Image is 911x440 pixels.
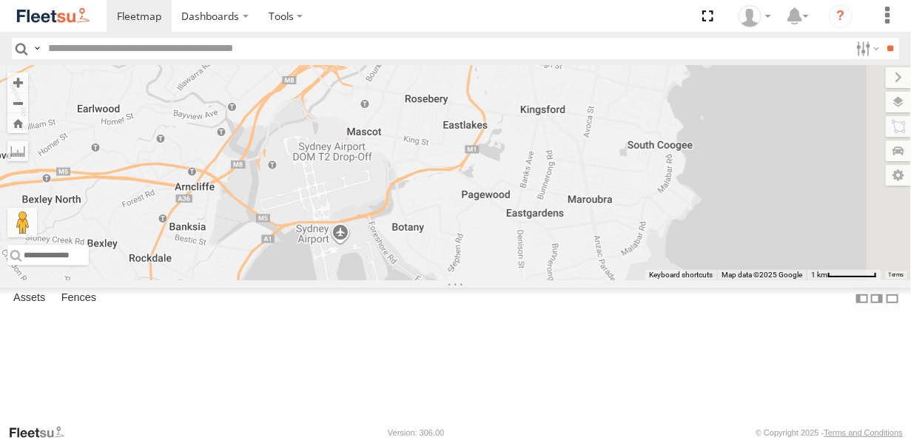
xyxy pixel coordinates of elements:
label: Search Filter Options [850,38,882,59]
label: Hide Summary Table [885,288,900,309]
div: Adrian Singleton [733,5,776,27]
button: Zoom out [7,92,28,113]
div: © Copyright 2025 - [756,428,903,437]
label: Measure [7,141,28,161]
label: Assets [6,288,53,309]
span: 1 km [811,271,827,279]
label: Dock Summary Table to the Left [855,288,870,309]
img: fleetsu-logo-horizontal.svg [15,6,92,26]
i: ? [829,4,853,28]
label: Map Settings [886,165,911,186]
a: Visit our Website [8,425,76,440]
button: Zoom in [7,72,28,92]
button: Keyboard shortcuts [649,270,713,280]
label: Dock Summary Table to the Right [870,288,884,309]
div: Version: 306.00 [388,428,444,437]
a: Terms and Conditions [824,428,903,437]
label: Fences [54,288,104,309]
button: Zoom Home [7,113,28,133]
button: Map Scale: 1 km per 63 pixels [807,270,881,280]
label: Search Query [31,38,43,59]
span: Map data ©2025 Google [722,271,802,279]
a: Terms (opens in new tab) [889,272,904,278]
button: Drag Pegman onto the map to open Street View [7,208,37,237]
